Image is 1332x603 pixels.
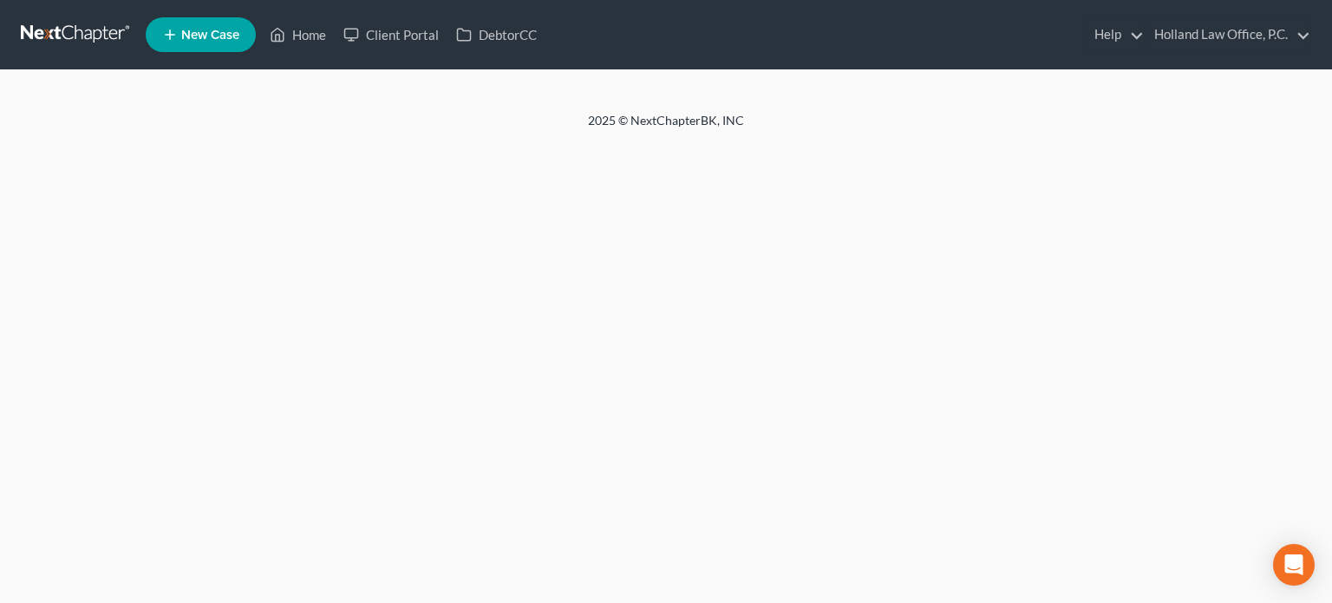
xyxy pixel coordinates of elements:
div: 2025 © NextChapterBK, INC [172,112,1160,143]
a: Client Portal [335,19,447,50]
a: Home [261,19,335,50]
new-legal-case-button: New Case [146,17,256,52]
a: DebtorCC [447,19,545,50]
a: Help [1086,19,1144,50]
div: Open Intercom Messenger [1273,544,1315,586]
a: Holland Law Office, P.C. [1146,19,1310,50]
